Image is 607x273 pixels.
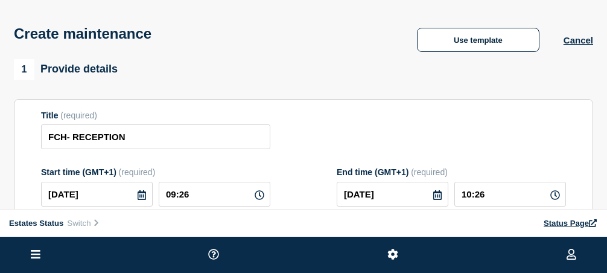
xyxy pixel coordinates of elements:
button: Cancel [564,35,593,45]
input: Title [41,124,270,149]
div: Provide details [14,59,118,80]
input: HH:MM [159,182,270,207]
a: Status Page [544,219,598,228]
button: Use template [417,28,539,52]
span: (required) [60,111,97,120]
div: Title [41,111,270,120]
span: Estates Status [9,219,63,228]
span: (required) [119,167,156,177]
input: HH:MM [454,182,566,207]
button: Switch [63,218,104,228]
span: 1 [14,59,34,80]
span: (required) [411,167,448,177]
h1: Create maintenance [14,25,151,42]
input: YYYY-MM-DD [337,182,448,207]
div: Start time (GMT+1) [41,167,270,177]
div: End time (GMT+1) [337,167,566,177]
input: YYYY-MM-DD [41,182,153,207]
